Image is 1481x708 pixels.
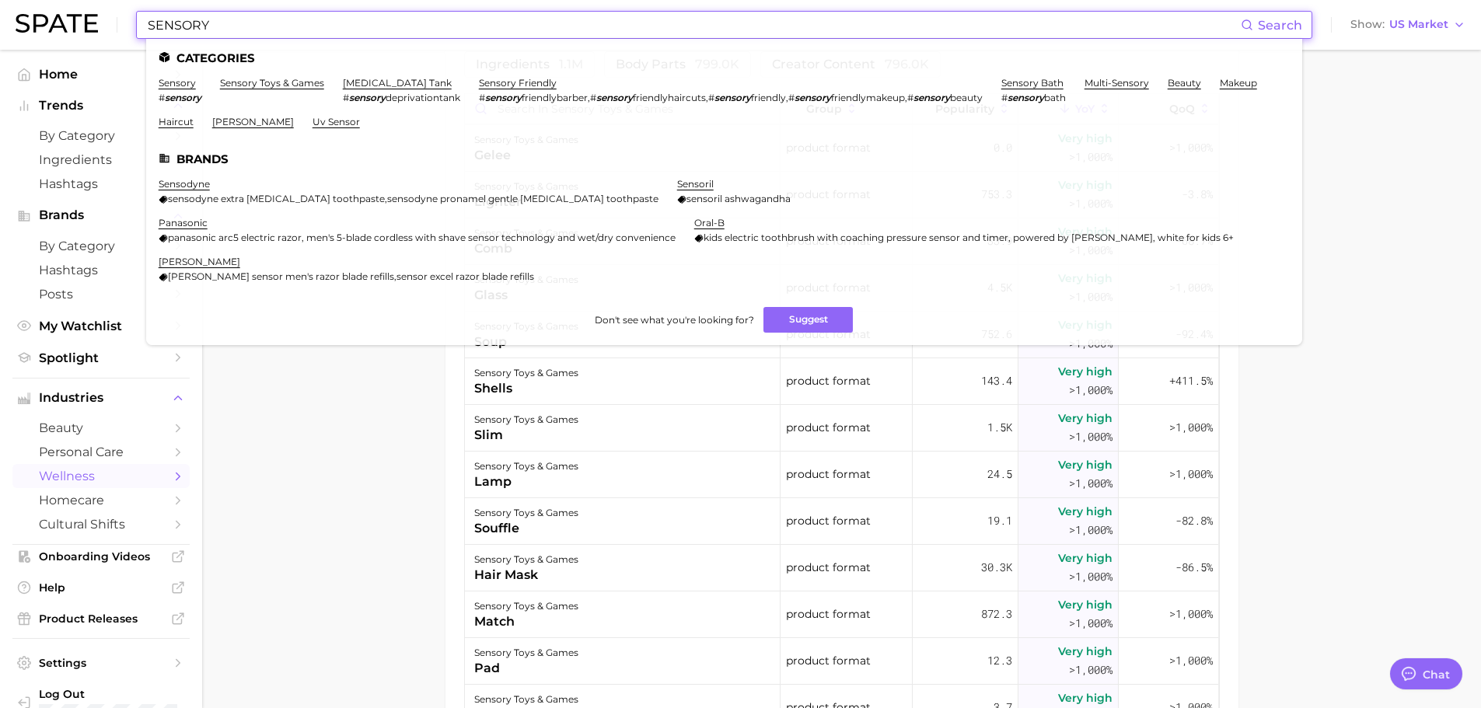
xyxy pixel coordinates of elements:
a: uv sensor [313,116,360,127]
span: product format [786,511,871,530]
span: product format [786,465,871,483]
em: sensory [165,92,201,103]
em: sensory [795,92,831,103]
span: # [907,92,913,103]
span: >1,000% [1069,662,1112,677]
span: 872.3 [981,605,1012,623]
span: Log Out [39,687,197,701]
button: Brands [12,204,190,227]
button: Industries [12,386,190,410]
button: sensory toys & gameslampproduct format24.5Very high>1,000%>1,000% [465,452,1219,498]
span: cultural shifts [39,517,163,532]
span: -86.5% [1175,558,1213,577]
button: sensory toys & gamesmatchproduct format872.3Very high>1,000%>1,000% [465,591,1219,638]
a: Settings [12,651,190,675]
a: [MEDICAL_DATA] tank [343,77,452,89]
a: by Category [12,124,190,148]
span: # [159,92,165,103]
div: hair mask [474,566,578,584]
div: sensory toys & games [474,457,578,476]
a: Spotlight [12,346,190,370]
button: Trends [12,94,190,117]
div: slim [474,426,578,445]
span: Search [1258,18,1302,33]
a: cultural shifts [12,512,190,536]
a: personal care [12,440,190,464]
span: # [479,92,485,103]
a: [PERSON_NAME] [159,256,240,267]
div: , , , , [479,92,983,103]
span: friendly [751,92,786,103]
span: Home [39,67,163,82]
a: panasonic [159,217,208,228]
a: oral-b [694,217,725,228]
span: >1,000% [1069,336,1112,351]
em: sensory [714,92,751,103]
span: # [788,92,795,103]
a: My Watchlist [12,314,190,338]
a: Hashtags [12,258,190,282]
span: >1,000% [1069,522,1112,537]
a: Hashtags [12,172,190,196]
a: Posts [12,282,190,306]
a: wellness [12,464,190,488]
a: beauty [12,416,190,440]
span: >1,000% [1169,653,1213,668]
span: 30.3k [981,558,1012,577]
span: 12.3 [987,651,1012,670]
span: Very high [1058,455,1112,474]
span: product format [786,371,871,390]
button: sensory toys & gamesslimproduct format1.5kVery high>1,000%>1,000% [465,405,1219,452]
a: Onboarding Videos [12,545,190,568]
span: by Category [39,239,163,253]
span: # [708,92,714,103]
div: sensory toys & games [474,504,578,522]
span: product format [786,418,871,437]
button: Suggest [763,307,853,333]
span: product format [786,651,871,670]
a: Product Releases [12,607,190,630]
span: Don't see what you're looking for? [595,314,754,326]
span: >1,000% [1069,616,1112,630]
span: beauty [950,92,983,103]
div: shells [474,379,578,398]
div: pad [474,659,578,678]
span: 1.5k [987,418,1012,437]
span: friendlymakeup [831,92,905,103]
div: , [159,270,534,282]
span: 143.4 [981,371,1012,390]
span: >1,000% [1169,420,1213,434]
span: product format [786,558,871,577]
em: sensory [485,92,522,103]
span: >1,000% [1169,606,1213,621]
span: Very high [1058,502,1112,521]
span: My Watchlist [39,319,163,333]
span: -82.8% [1175,511,1213,530]
span: Product Releases [39,612,163,626]
span: 19.1 [987,511,1012,530]
span: wellness [39,469,163,483]
span: >1,000% [1169,466,1213,481]
button: ShowUS Market [1347,15,1469,35]
button: sensory toys & gamessouffleproduct format19.1Very high>1,000%-82.8% [465,498,1219,545]
span: Onboarding Videos [39,549,163,563]
a: homecare [12,488,190,512]
span: +411.5% [1169,371,1213,390]
span: friendlybarber [522,92,588,103]
span: US Market [1389,20,1448,29]
span: >1,000% [1069,476,1112,490]
span: panasonic arc5 electric razor, men's 5-blade cordless with shave sensor technology and wet/dry co... [168,232,676,243]
span: # [1001,92,1008,103]
span: # [343,92,349,103]
div: lamp [474,473,578,491]
input: Search here for a brand, industry, or ingredient [146,12,1241,38]
div: sensory toys & games [474,597,578,616]
span: sensoril ashwagandha [686,193,791,204]
div: sensory toys & games [474,410,578,429]
div: , [159,193,658,204]
div: sensory toys & games [474,643,578,662]
span: >1,000% [1069,382,1112,397]
em: sensory [596,92,633,103]
span: kids electric toothbrush with coaching pressure sensor and timer, powered by [PERSON_NAME], white... [704,232,1234,243]
span: Show [1350,20,1385,29]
